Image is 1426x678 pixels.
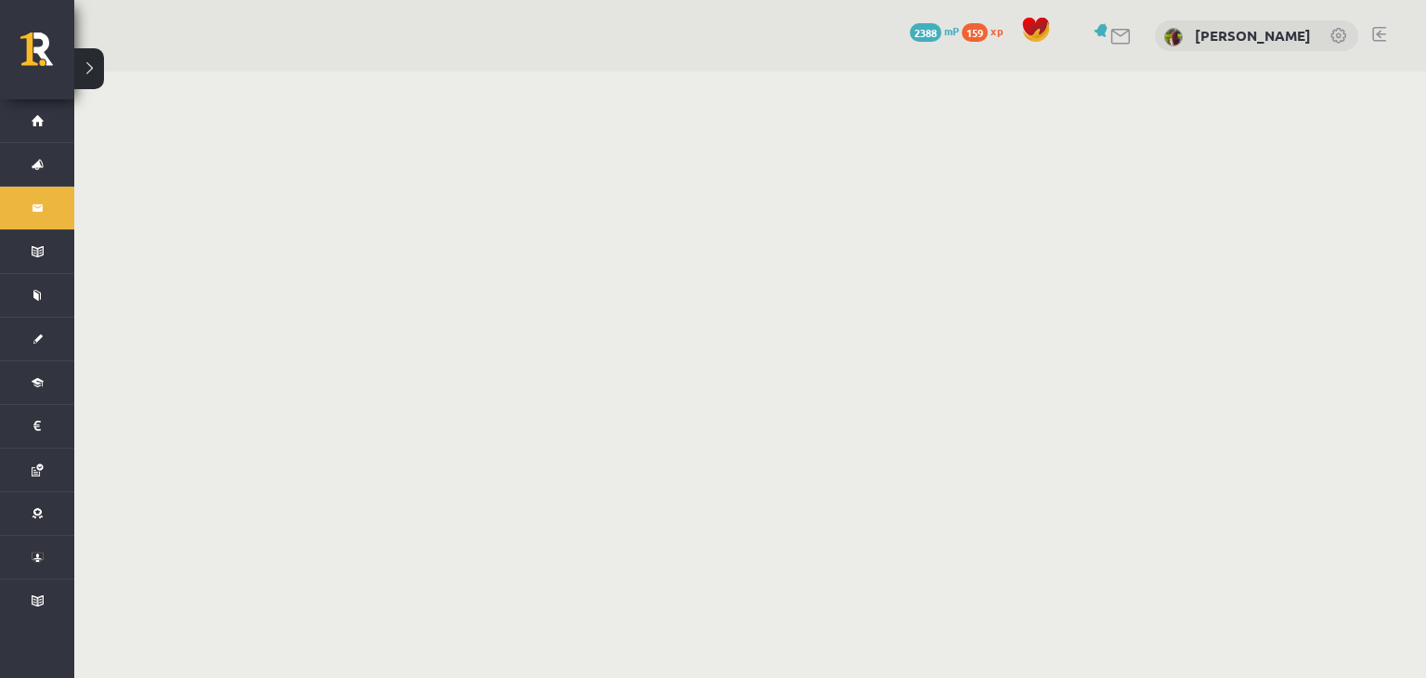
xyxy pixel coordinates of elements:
a: Rīgas 1. Tālmācības vidusskola [20,33,74,79]
span: xp [991,23,1003,38]
span: mP [944,23,959,38]
a: 2388 mP [910,23,959,38]
a: 159 xp [962,23,1012,38]
a: [PERSON_NAME] [1195,26,1311,45]
span: 159 [962,23,988,42]
img: Kseņija Gordaja [1164,28,1183,46]
span: 2388 [910,23,941,42]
